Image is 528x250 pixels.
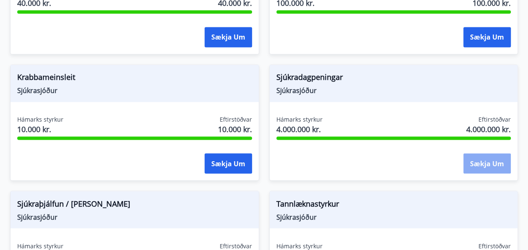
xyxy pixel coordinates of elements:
[220,115,252,124] span: Eftirstöðvar
[478,242,511,250] span: Eftirstöðvar
[220,242,252,250] span: Eftirstöðvar
[205,153,252,173] button: Sækja um
[478,115,511,124] span: Eftirstöðvar
[463,153,511,173] button: Sækja um
[276,86,511,95] span: Sjúkrasjóður
[17,212,252,221] span: Sjúkrasjóður
[17,198,252,212] span: Sjúkraþjálfun / [PERSON_NAME]
[276,242,323,250] span: Hámarks styrkur
[17,86,252,95] span: Sjúkrasjóður
[17,124,63,135] span: 10.000 kr.
[205,27,252,47] button: Sækja um
[276,212,511,221] span: Sjúkrasjóður
[17,115,63,124] span: Hámarks styrkur
[276,124,323,135] span: 4.000.000 kr.
[276,72,511,86] span: Sjúkradagpeningar
[276,198,511,212] span: Tannlæknastyrkur
[466,124,511,135] span: 4.000.000 kr.
[17,242,63,250] span: Hámarks styrkur
[276,115,323,124] span: Hámarks styrkur
[463,27,511,47] button: Sækja um
[17,72,252,86] span: Krabbameinsleit
[218,124,252,135] span: 10.000 kr.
